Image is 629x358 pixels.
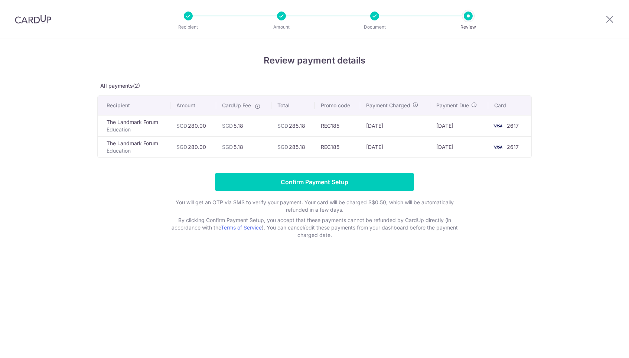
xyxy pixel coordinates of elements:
[315,96,360,115] th: Promo code
[216,115,271,136] td: 5.18
[161,23,216,31] p: Recipient
[254,23,309,31] p: Amount
[491,143,505,152] img: <span class="translation_missing" title="translation missing: en.account_steps.new_confirm_form.b...
[107,147,164,154] p: Education
[441,23,496,31] p: Review
[15,15,51,24] img: CardUp
[107,126,164,133] p: Education
[98,136,170,157] td: The Landmark Forum
[277,123,288,129] span: SGD
[222,144,233,150] span: SGD
[507,144,519,150] span: 2617
[176,123,187,129] span: SGD
[277,144,288,150] span: SGD
[430,115,488,136] td: [DATE]
[170,136,216,157] td: 280.00
[98,96,170,115] th: Recipient
[216,136,271,157] td: 5.18
[97,54,532,67] h4: Review payment details
[170,96,216,115] th: Amount
[507,123,519,129] span: 2617
[430,136,488,157] td: [DATE]
[360,136,431,157] td: [DATE]
[170,115,216,136] td: 280.00
[360,115,431,136] td: [DATE]
[315,136,360,157] td: REC185
[271,115,315,136] td: 285.18
[488,96,531,115] th: Card
[97,82,532,89] p: All payments(2)
[315,115,360,136] td: REC185
[271,136,315,157] td: 285.18
[347,23,402,31] p: Document
[215,173,414,191] input: Confirm Payment Setup
[166,199,463,214] p: You will get an OTP via SMS to verify your payment. Your card will be charged S$0.50, which will ...
[221,224,262,231] a: Terms of Service
[271,96,315,115] th: Total
[166,217,463,239] p: By clicking Confirm Payment Setup, you accept that these payments cannot be refunded by CardUp di...
[222,102,251,109] span: CardUp Fee
[222,123,233,129] span: SGD
[176,144,187,150] span: SGD
[436,102,469,109] span: Payment Due
[98,115,170,136] td: The Landmark Forum
[491,121,505,130] img: <span class="translation_missing" title="translation missing: en.account_steps.new_confirm_form.b...
[366,102,410,109] span: Payment Charged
